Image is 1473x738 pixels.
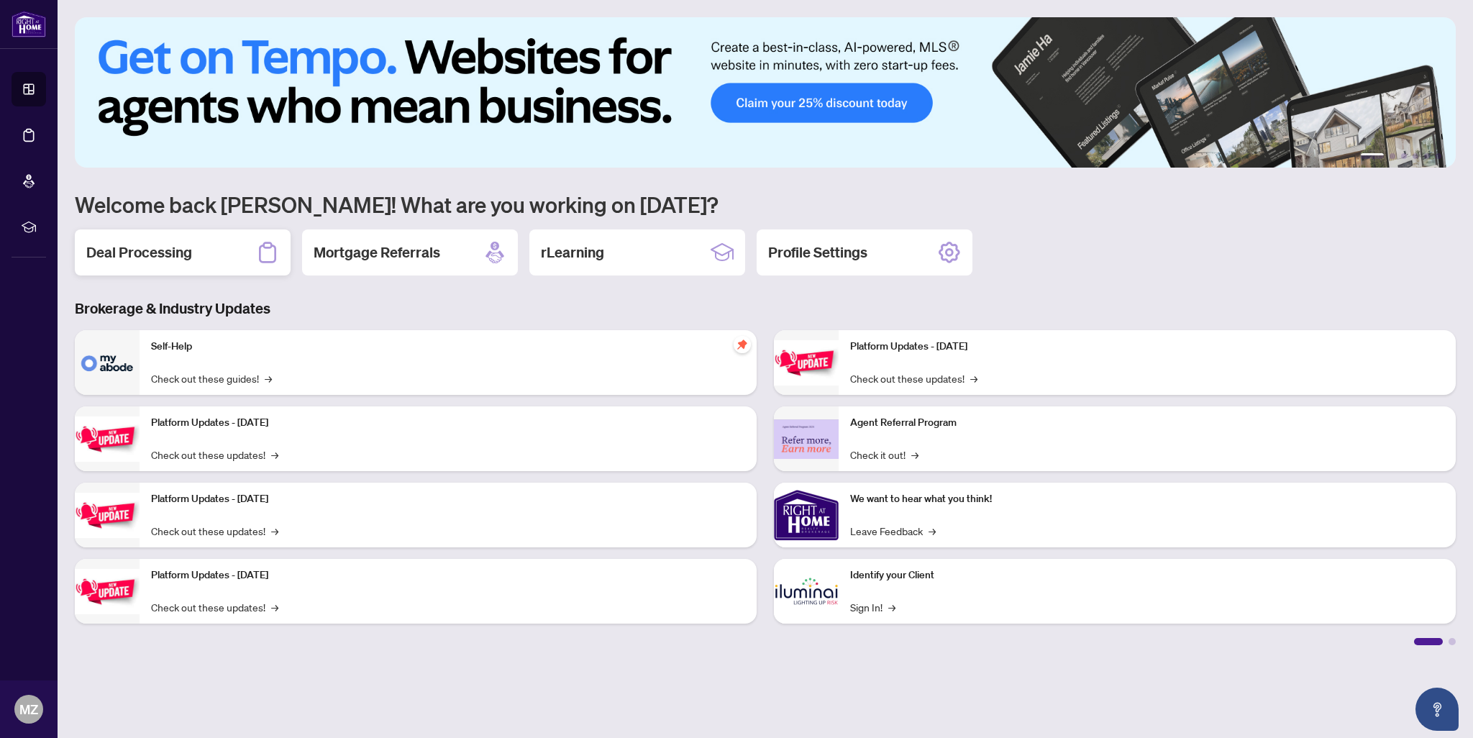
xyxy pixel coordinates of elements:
button: 2 [1390,153,1395,159]
a: Check out these updates!→ [151,599,278,615]
button: 1 [1361,153,1384,159]
a: Check out these updates!→ [151,523,278,539]
span: → [911,447,918,463]
img: Identify your Client [774,559,839,624]
p: Platform Updates - [DATE] [151,415,745,431]
p: Platform Updates - [DATE] [850,339,1444,355]
a: Check it out!→ [850,447,918,463]
span: → [271,447,278,463]
h3: Brokerage & Industry Updates [75,299,1456,319]
img: Platform Updates - July 21, 2025 [75,493,140,538]
img: Agent Referral Program [774,419,839,459]
img: We want to hear what you think! [774,483,839,547]
button: 5 [1424,153,1430,159]
img: logo [12,11,46,37]
img: Slide 0 [75,17,1456,168]
button: 4 [1413,153,1418,159]
button: 6 [1436,153,1441,159]
h2: Mortgage Referrals [314,242,440,263]
a: Check out these updates!→ [151,447,278,463]
span: → [271,523,278,539]
span: → [929,523,936,539]
button: 3 [1401,153,1407,159]
span: MZ [19,699,38,719]
a: Check out these guides!→ [151,370,272,386]
p: Agent Referral Program [850,415,1444,431]
span: → [265,370,272,386]
a: Sign In!→ [850,599,895,615]
span: pushpin [734,336,751,353]
p: Self-Help [151,339,745,355]
button: Open asap [1415,688,1459,731]
a: Leave Feedback→ [850,523,936,539]
span: → [888,599,895,615]
a: Check out these updates!→ [850,370,977,386]
img: Self-Help [75,330,140,395]
h2: Deal Processing [86,242,192,263]
h2: rLearning [541,242,604,263]
p: Platform Updates - [DATE] [151,568,745,583]
span: → [271,599,278,615]
p: Identify your Client [850,568,1444,583]
p: Platform Updates - [DATE] [151,491,745,507]
p: We want to hear what you think! [850,491,1444,507]
img: Platform Updates - July 8, 2025 [75,569,140,614]
img: Platform Updates - September 16, 2025 [75,416,140,462]
span: → [970,370,977,386]
img: Platform Updates - June 23, 2025 [774,340,839,386]
h1: Welcome back [PERSON_NAME]! What are you working on [DATE]? [75,191,1456,218]
h2: Profile Settings [768,242,867,263]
